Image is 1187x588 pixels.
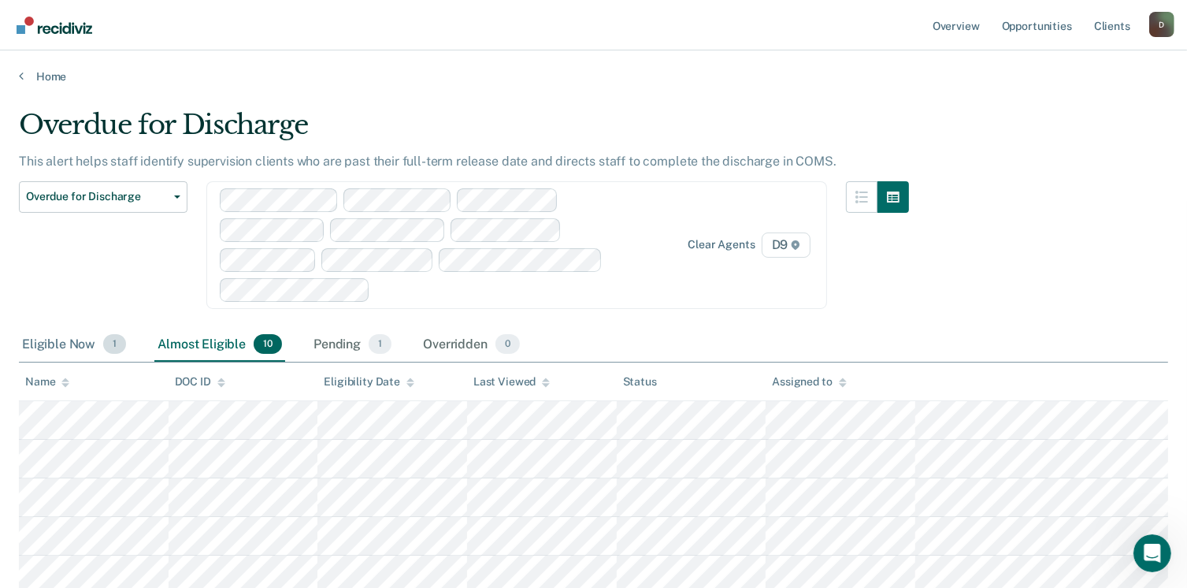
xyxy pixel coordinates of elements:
span: Overdue for Discharge [26,190,168,203]
div: Overridden0 [420,328,523,363]
iframe: Intercom live chat [1133,534,1171,572]
div: Eligibility Date [324,375,414,389]
div: Overdue for Discharge [19,109,909,154]
span: 1 [103,334,126,355]
div: DOC ID [175,375,225,389]
div: Assigned to [772,375,846,389]
div: Almost Eligible10 [154,328,285,363]
span: 10 [254,334,282,355]
p: This alert helps staff identify supervision clients who are past their full-term release date and... [19,154,836,169]
span: D9 [762,233,811,258]
span: 0 [495,334,520,355]
button: Profile dropdown button [1149,12,1174,37]
button: Overdue for Discharge [19,181,187,213]
span: 1 [369,334,391,355]
div: Status [623,375,657,389]
div: D [1149,12,1174,37]
div: Name [25,375,69,389]
img: Recidiviz [17,17,92,34]
div: Pending1 [310,328,395,363]
div: Eligible Now1 [19,328,129,363]
div: Clear agents [688,238,755,251]
a: Home [19,69,1168,84]
div: Last Viewed [473,375,550,389]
